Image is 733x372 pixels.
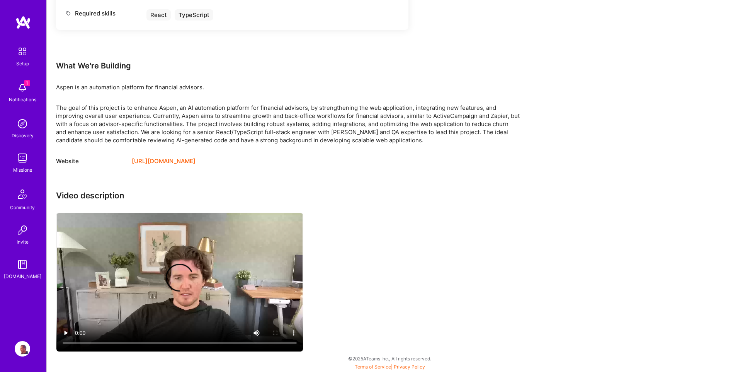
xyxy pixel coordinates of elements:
img: teamwork [15,150,30,166]
div: TypeScript [175,9,213,20]
img: bell [15,80,30,96]
img: guide book [15,257,30,272]
a: User Avatar [13,341,32,357]
div: Missions [13,166,32,174]
a: Terms of Service [355,364,391,370]
div: Invite [17,238,29,246]
i: icon Tag [65,10,71,16]
a: [URL][DOMAIN_NAME] [132,157,196,166]
span: 1 [24,80,30,86]
a: Privacy Policy [394,364,425,370]
img: Community [13,185,32,203]
div: Community [10,203,35,212]
div: What We're Building [56,61,520,71]
div: Discovery [12,131,34,140]
img: User Avatar [15,341,30,357]
img: discovery [15,116,30,131]
div: Setup [16,60,29,68]
div: Website [56,157,126,166]
img: Invite [15,222,30,238]
p: Aspen is an automation platform for financial advisors. [56,83,520,91]
img: setup [14,43,31,60]
div: The goal of this project is to enhance Aspen, an AI automation platform for financial advisors, b... [56,104,520,144]
h3: Video description [56,191,520,200]
div: [DOMAIN_NAME] [4,272,41,280]
div: © 2025 ATeams Inc., All rights reserved. [46,349,733,368]
span: | [355,364,425,370]
div: Required skills [65,9,143,17]
img: logo [15,15,31,29]
div: React [146,9,171,20]
div: Notifications [9,96,36,104]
